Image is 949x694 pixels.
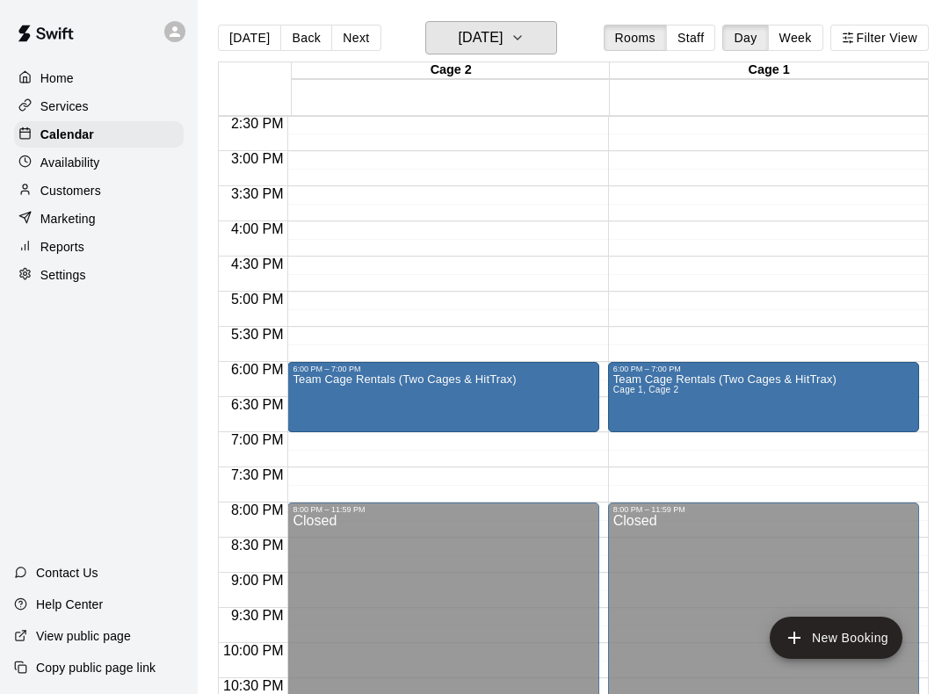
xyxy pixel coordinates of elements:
p: Calendar [40,126,94,143]
span: 5:00 PM [227,292,288,307]
a: Customers [14,177,184,204]
div: 6:00 PM – 7:00 PM [613,365,914,373]
div: 8:00 PM – 11:59 PM [293,505,593,514]
button: Filter View [830,25,929,51]
button: Back [280,25,332,51]
span: 8:00 PM [227,502,288,517]
span: 6:30 PM [227,397,288,412]
button: Staff [666,25,716,51]
span: 6:00 PM [227,362,288,377]
div: Cage 1 [610,62,928,79]
p: View public page [36,627,131,645]
span: 3:00 PM [227,151,288,166]
span: Cage 1, Cage 2 [613,385,679,394]
a: Calendar [14,121,184,148]
span: 10:30 PM [219,678,287,693]
a: Reports [14,234,184,260]
p: Reports [40,238,84,256]
span: 7:00 PM [227,432,288,447]
span: 4:00 PM [227,221,288,236]
p: Marketing [40,210,96,228]
button: add [770,617,902,659]
span: 9:00 PM [227,573,288,588]
span: 8:30 PM [227,538,288,553]
a: Home [14,65,184,91]
button: [DATE] [218,25,281,51]
p: Contact Us [36,564,98,582]
div: Cage 2 [292,62,610,79]
a: Services [14,93,184,119]
a: Availability [14,149,184,176]
button: Week [768,25,823,51]
div: 6:00 PM – 7:00 PM [293,365,593,373]
span: 2:30 PM [227,116,288,131]
button: Rooms [604,25,667,51]
button: [DATE] [425,21,557,54]
div: 6:00 PM – 7:00 PM: Team Cage Rentals (Two Cages & HitTrax) [287,362,598,432]
p: Services [40,98,89,115]
button: Next [331,25,380,51]
span: 9:30 PM [227,608,288,623]
span: 10:00 PM [219,643,287,658]
p: Availability [40,154,100,171]
p: Home [40,69,74,87]
p: Customers [40,182,101,199]
h6: [DATE] [458,25,503,50]
div: 8:00 PM – 11:59 PM [613,505,914,514]
a: Marketing [14,206,184,232]
span: 3:30 PM [227,186,288,201]
span: 5:30 PM [227,327,288,342]
p: Help Center [36,596,103,613]
a: Settings [14,262,184,288]
button: Day [722,25,768,51]
span: 4:30 PM [227,257,288,271]
p: Copy public page link [36,659,156,676]
div: 6:00 PM – 7:00 PM: Team Cage Rentals (Two Cages & HitTrax) [608,362,919,432]
span: 7:30 PM [227,467,288,482]
p: Settings [40,266,86,284]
